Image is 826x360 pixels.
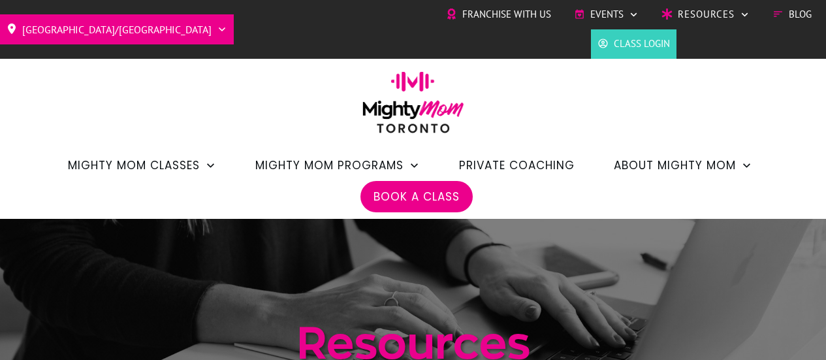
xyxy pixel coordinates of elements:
[459,154,575,176] a: Private Coaching
[68,154,200,176] span: Mighty Mom Classes
[614,154,736,176] span: About Mighty Mom
[614,154,752,176] a: About Mighty Mom
[597,34,670,54] a: Class Login
[661,5,750,24] a: Resources
[68,154,216,176] a: Mighty Mom Classes
[7,19,227,40] a: [GEOGRAPHIC_DATA]/[GEOGRAPHIC_DATA]
[772,5,812,24] a: Blog
[574,5,639,24] a: Events
[255,154,420,176] a: Mighty Mom Programs
[590,5,624,24] span: Events
[614,34,670,54] span: Class Login
[789,5,812,24] span: Blog
[373,186,460,208] a: Book a Class
[446,5,551,24] a: Franchise with Us
[462,5,551,24] span: Franchise with Us
[678,5,735,24] span: Resources
[255,154,404,176] span: Mighty Mom Programs
[356,71,471,142] img: mightymom-logo-toronto
[22,19,212,40] span: [GEOGRAPHIC_DATA]/[GEOGRAPHIC_DATA]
